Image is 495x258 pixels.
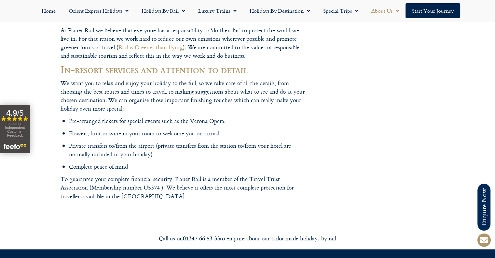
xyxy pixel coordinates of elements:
strong: 01347 66 53 33 [183,234,220,242]
a: About Us [365,3,406,18]
nav: Menu [3,3,492,18]
a: Holidays by Rail [135,3,192,18]
a: Start your Journey [406,3,460,18]
a: Home [35,3,62,18]
a: Luxury Trains [192,3,243,18]
div: Call us on to enquire about our tailor made holidays by rail [65,235,430,242]
a: Special Trips [317,3,365,18]
a: Holidays by Destination [243,3,317,18]
a: Orient Express Holidays [62,3,135,18]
